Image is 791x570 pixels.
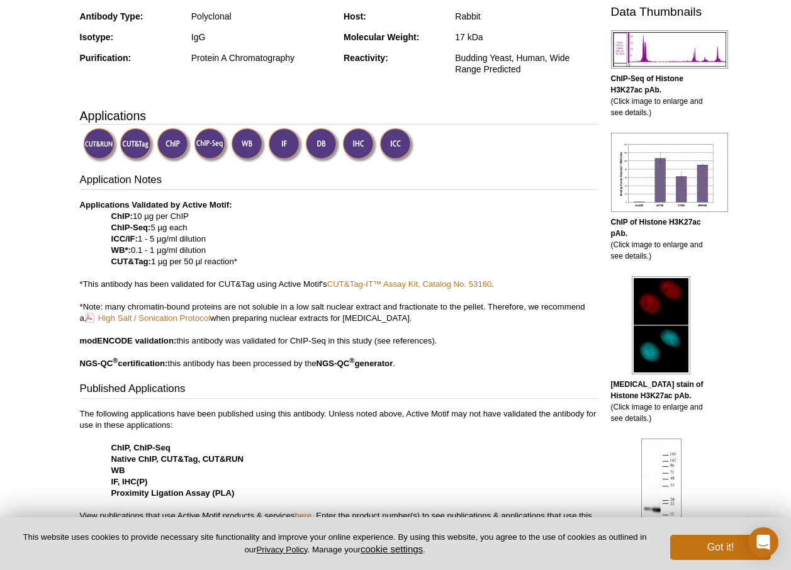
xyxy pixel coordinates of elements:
[231,128,266,162] img: Western Blot Validated
[611,216,712,262] p: (Click image to enlarge and see details.)
[113,356,118,364] sup: ®
[611,380,704,400] b: [MEDICAL_DATA] stain of Histone H3K27ac pAb.
[344,53,388,63] strong: Reactivity:
[317,359,393,368] b: NGS-QC generator
[111,257,151,266] strong: CUT&Tag:
[111,211,133,221] strong: ChIP:
[611,6,712,18] h2: Data Thumbnails
[611,218,701,238] b: ChIP of Histone H3K27ac pAb.
[191,52,334,64] div: Protein A Chromatography
[157,128,191,162] img: ChIP Validated
[256,545,307,554] a: Privacy Policy
[80,381,598,399] h3: Published Applications
[194,128,228,162] img: ChIP-Seq Validated
[80,11,143,21] strong: Antibody Type:
[344,32,419,42] strong: Molecular Weight:
[80,32,114,42] strong: Isotype:
[327,279,492,289] a: CUT&Tag-IT™ Assay Kit, Catalog No. 53160
[455,31,598,43] div: 17 kDa
[111,223,151,232] strong: ChIP-Seq:
[455,11,598,22] div: Rabbit
[111,466,125,475] strong: WB
[641,439,682,537] img: Histone H3K27ac antibody (pAb) tested by Western blot.
[84,312,210,324] a: High Salt / Sonication Protocol
[80,336,177,345] b: modENCODE validation:
[611,73,712,118] p: (Click image to enlarge and see details.)
[632,276,690,374] img: Histone H3K27ac antibody (pAb) tested by immunofluorescence.
[305,128,340,162] img: Dot Blot Validated
[80,200,232,210] b: Applications Validated by Active Motif:
[361,544,423,554] button: cookie settings
[379,128,414,162] img: Immunocytochemistry Validated
[80,172,598,190] h3: Application Notes
[80,359,168,368] b: NGS-QC certification:
[111,443,171,452] strong: ChIP, ChIP-Seq
[83,128,118,162] img: CUT&RUN Validated
[611,30,728,69] img: Histone H3K27ac antibody (pAb) tested by ChIP-Seq.
[748,527,778,557] div: Open Intercom Messenger
[120,128,154,162] img: CUT&Tag Validated
[111,454,244,464] strong: Native ChIP, CUT&Tag, CUT&RUN
[611,74,683,94] b: ChIP-Seq of Histone H3K27ac pAb.
[80,106,598,125] h3: Applications
[349,356,354,364] sup: ®
[670,535,771,560] button: Got it!
[611,379,712,424] p: (Click image to enlarge and see details.)
[80,199,598,369] p: 10 µg per ChIP 5 µg each 1 - 5 µg/ml dilution 0.1 - 1 µg/ml dilution 1 µg per 50 µl reaction* *Th...
[342,128,377,162] img: Immunohistochemistry Validated
[111,477,148,486] strong: IF, IHC(P)
[111,488,235,498] strong: Proximity Ligation Assay (PLA)
[80,53,132,63] strong: Purification:
[455,52,598,75] div: Budding Yeast, Human, Wide Range Predicted
[111,234,138,243] strong: ICC/IF:
[20,532,649,556] p: This website uses cookies to provide necessary site functionality and improve your online experie...
[268,128,303,162] img: Immunofluorescence Validated
[295,511,311,520] a: here
[611,133,728,212] img: Histone H3K27ac antibody (pAb) tested by ChIP.
[191,31,334,43] div: IgG
[191,11,334,22] div: Polyclonal
[80,408,598,533] p: The following applications have been published using this antibody. Unless noted above, Active Mo...
[344,11,366,21] strong: Host:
